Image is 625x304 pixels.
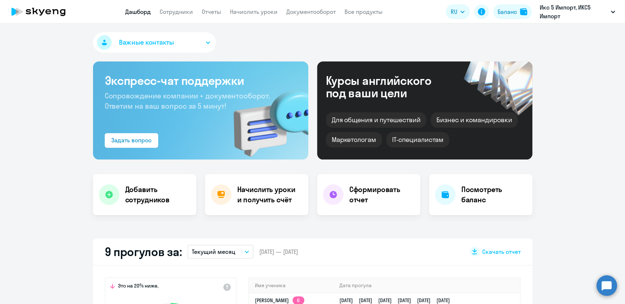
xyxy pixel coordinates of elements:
[345,8,383,15] a: Все продукты
[349,184,414,205] h4: Сформировать отчет
[326,132,382,147] div: Маркетологам
[125,8,151,15] a: Дашборд
[160,8,193,15] a: Сотрудники
[237,184,301,205] h4: Начислить уроки и получить счёт
[187,245,253,259] button: Текущий месяц
[249,278,334,293] th: Имя ученика
[540,3,608,20] p: Икс 5 Импорт, ИКС5 Импорт
[493,4,532,19] button: Балансbalance
[255,297,304,304] a: [PERSON_NAME]6
[451,7,457,16] span: RU
[431,112,518,128] div: Бизнес и командировки
[446,4,470,19] button: RU
[536,3,619,20] button: Икс 5 Импорт, ИКС5 Импорт
[386,132,449,147] div: IT-специалистам
[326,112,427,128] div: Для общения и путешествий
[326,74,451,99] div: Курсы английского под ваши цели
[333,278,520,293] th: Дата прогула
[223,77,308,159] img: bg-img
[202,8,221,15] a: Отчеты
[105,133,158,148] button: Задать вопрос
[286,8,336,15] a: Документооборот
[118,282,159,291] span: Это на 20% ниже,
[192,247,235,256] p: Текущий месяц
[93,32,216,53] button: Важные контакты
[520,8,527,15] img: balance
[105,73,297,88] h3: Экспресс-чат поддержки
[105,91,270,110] span: Сопровождение компании + документооборот. Ответим на ваш вопрос за 5 минут!
[105,244,182,259] h2: 9 прогулов за:
[498,7,517,16] div: Баланс
[461,184,527,205] h4: Посмотреть баланс
[119,38,174,47] span: Важные контакты
[230,8,278,15] a: Начислить уроки
[339,297,455,304] a: [DATE][DATE][DATE][DATE][DATE][DATE]
[482,248,521,256] span: Скачать отчет
[125,184,190,205] h4: Добавить сотрудников
[259,248,298,256] span: [DATE] — [DATE]
[111,136,152,145] div: Задать вопрос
